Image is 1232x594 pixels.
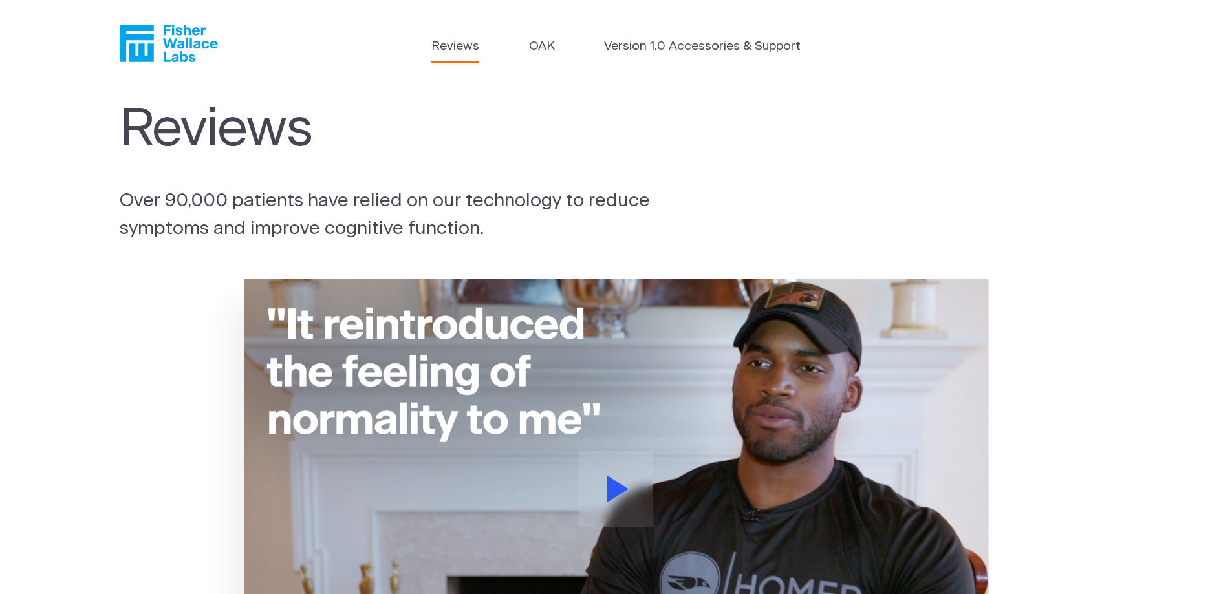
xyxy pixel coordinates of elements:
p: Over 90,000 patients have relied on our technology to reduce symptoms and improve cognitive funct... [120,187,685,242]
a: Fisher Wallace [120,25,218,62]
h1: Reviews [120,100,678,161]
a: Reviews [431,37,479,56]
a: OAK [529,37,555,56]
a: Version 1.0 Accessories & Support [604,37,801,56]
svg: Play [607,476,629,502]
